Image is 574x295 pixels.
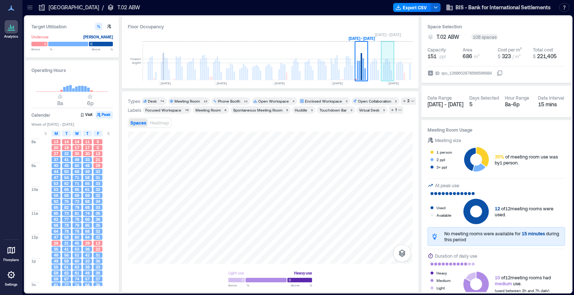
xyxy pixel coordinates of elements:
[85,175,90,180] span: 58
[96,205,100,210] span: 33
[183,108,190,112] div: 79
[31,66,113,74] h3: Operating Hours
[175,98,200,104] div: Meeting Room
[96,199,100,204] span: 34
[223,108,228,112] div: 6
[512,54,521,59] span: / m²
[96,223,100,228] span: 35
[54,199,58,204] span: 62
[195,107,221,113] div: Meeting Room
[130,120,146,125] span: Spaces
[96,181,100,186] span: 33
[57,100,63,106] span: 8a
[96,282,100,288] span: 36
[382,108,386,112] div: 3
[75,187,79,192] span: 65
[75,241,79,246] span: 45
[75,282,79,288] span: 74
[54,252,58,258] span: 49
[75,247,79,252] span: 53
[428,23,565,30] h3: Space Selection
[75,175,79,180] span: 71
[64,145,69,150] span: 19
[31,187,38,192] span: 10a
[54,145,58,150] span: 20
[64,252,69,258] span: 56
[436,277,451,284] div: Medium
[64,151,69,156] span: 32
[522,231,545,236] span: 15 minutes
[54,175,58,180] span: 47
[309,108,314,112] div: 3
[31,258,36,264] span: 1p
[117,4,140,11] p: T.02 ABW
[498,53,530,60] button: $ 323 / m²
[64,181,69,186] span: 62
[471,34,498,40] div: 108 spaces
[54,205,58,210] span: 65
[85,199,90,204] span: 68
[148,119,170,127] button: Heatmap
[456,4,551,11] span: BIS - Bank for International Settlements
[54,169,58,174] span: 44
[436,148,452,156] div: 1 person
[75,181,79,186] span: 71
[97,139,99,144] span: 5
[463,53,472,59] span: 686
[228,283,249,288] span: Below %
[128,98,140,104] div: Types
[495,154,565,166] div: of meeting room use was by 1 person .
[436,204,445,211] div: Used
[75,151,79,156] span: 30
[54,235,58,240] span: 47
[75,276,79,282] span: 74
[97,145,99,150] span: 5
[85,241,90,246] span: 29
[495,205,565,217] div: of 12 meeting rooms were used.
[75,131,79,136] span: W
[75,258,79,264] span: 60
[243,99,249,103] div: 11
[497,70,503,76] button: IDspc_1268602878566596984
[291,283,312,288] span: Above %
[401,97,416,105] button: 2
[75,193,79,198] span: 69
[2,266,20,289] a: Settings
[128,23,413,30] div: Floor Occupancy
[54,217,58,222] span: 62
[96,169,100,174] span: 33
[96,258,100,264] span: 36
[217,81,227,85] text: [DATE]
[55,131,58,136] span: M
[75,223,79,228] span: 79
[4,34,18,39] p: Analytics
[54,181,58,186] span: 53
[129,119,148,127] button: Spaces
[31,235,38,240] span: 12p
[64,241,69,246] span: 31
[96,193,100,198] span: 32
[428,47,446,53] div: Capacity
[428,53,436,60] span: 151
[54,151,58,156] span: 27
[202,99,209,103] div: 12
[436,163,447,171] div: 3+ ppl
[96,276,100,282] span: 37
[85,151,90,156] span: 30
[75,235,79,240] span: 60
[85,223,90,228] span: 65
[359,107,379,113] div: Virtual Desk
[505,101,532,108] div: 8a - 6p
[435,252,477,260] div: Duration of daily use
[85,264,90,270] span: 38
[344,99,349,103] div: 3
[333,81,343,85] text: [DATE]
[64,163,69,168] span: 45
[64,199,69,204] span: 75
[44,131,47,136] span: S
[64,169,69,174] span: 50
[495,281,512,286] span: medium
[320,107,347,113] div: Touchdown Bar
[75,157,79,162] span: 49
[85,217,90,222] span: 66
